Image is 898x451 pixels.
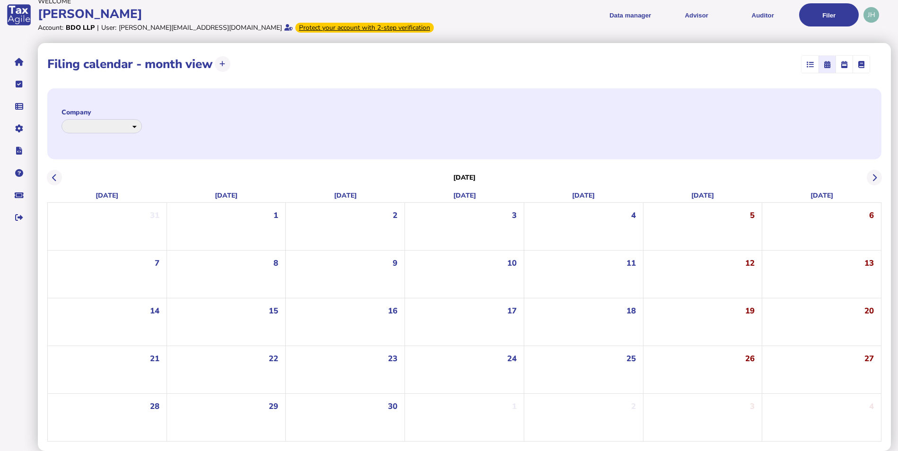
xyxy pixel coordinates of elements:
i: Data manager [15,106,23,107]
span: 12 [745,258,755,269]
div: [DATE] [47,189,167,202]
span: 14 [150,305,159,316]
div: | [97,23,99,32]
mat-button-toggle: Calendar week view [836,56,853,73]
div: User: [101,23,116,32]
div: [DATE] [524,189,643,202]
div: Profile settings [863,7,879,23]
div: [DATE] [405,189,524,202]
span: 3 [750,401,755,412]
span: 23 [388,353,397,364]
span: 4 [869,401,874,412]
span: 5 [750,210,755,221]
div: From Oct 1, 2025, 2-step verification will be required to login. Set it up now... [295,23,434,33]
h1: Filing calendar - month view [47,56,212,72]
span: 1 [273,210,278,221]
span: 19 [745,305,755,316]
mat-button-toggle: Calendar month view [819,56,836,73]
button: Tasks [9,74,29,94]
span: 31 [150,210,159,221]
button: Help pages [9,163,29,183]
span: 20 [864,305,874,316]
mat-button-toggle: List view [801,56,819,73]
button: Upload transactions [215,56,230,72]
button: Shows a dropdown of VAT Advisor options [667,3,726,26]
span: 29 [269,401,278,412]
mat-button-toggle: Ledger [853,56,870,73]
button: Data manager [9,96,29,116]
button: Developer hub links [9,141,29,161]
span: 9 [393,258,397,269]
span: 27 [864,353,874,364]
button: Sign out [9,208,29,227]
span: 26 [745,353,755,364]
div: [PERSON_NAME] [38,6,446,22]
span: 1 [512,401,517,412]
div: BDO LLP [66,23,95,32]
span: 8 [273,258,278,269]
span: 16 [388,305,397,316]
span: 15 [269,305,278,316]
span: 7 [155,258,159,269]
div: [DATE] [762,189,881,202]
span: 18 [626,305,636,316]
div: [DATE] [286,189,405,202]
span: 2 [393,210,397,221]
span: 10 [507,258,517,269]
span: 4 [631,210,636,221]
span: 28 [150,401,159,412]
button: Next [867,170,882,185]
button: Previous [47,170,62,185]
button: Manage settings [9,119,29,139]
span: 30 [388,401,397,412]
button: Raise a support ticket [9,185,29,205]
button: Filer [799,3,859,26]
menu: navigate products [451,3,859,26]
div: [DATE] [167,189,286,202]
span: 11 [626,258,636,269]
span: 13 [864,258,874,269]
span: 25 [626,353,636,364]
div: Account: [38,23,63,32]
span: 22 [269,353,278,364]
h3: [DATE] [453,173,476,182]
div: [DATE] [643,189,762,202]
span: 6 [869,210,874,221]
button: Home [9,52,29,72]
i: Email verified [284,24,293,31]
span: 21 [150,353,159,364]
label: Company [62,108,142,117]
span: 17 [507,305,517,316]
div: [PERSON_NAME][EMAIL_ADDRESS][DOMAIN_NAME] [119,23,282,32]
span: 24 [507,353,517,364]
button: Shows a dropdown of Data manager options [600,3,660,26]
span: 2 [631,401,636,412]
span: 3 [512,210,517,221]
button: Auditor [733,3,792,26]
